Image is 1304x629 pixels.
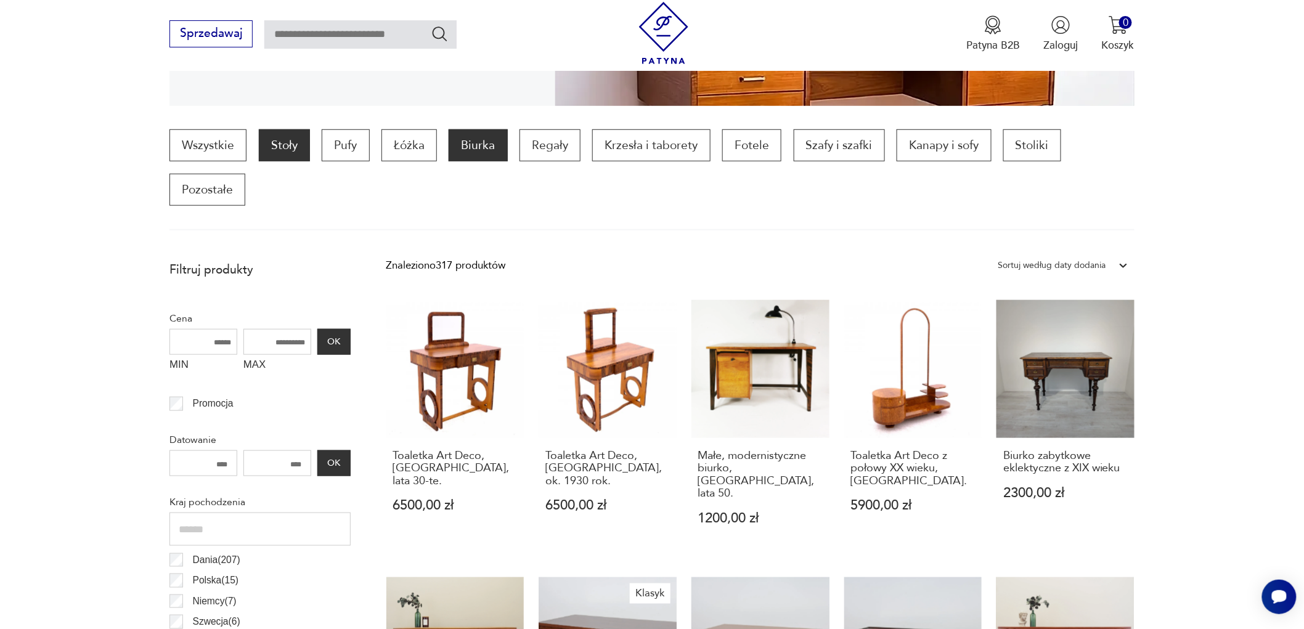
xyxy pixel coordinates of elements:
a: Krzesła i taborety [592,129,710,161]
img: Patyna - sklep z meblami i dekoracjami vintage [633,2,695,64]
a: Pufy [322,129,369,161]
button: Sprzedawaj [169,20,253,47]
a: Ikona medaluPatyna B2B [966,15,1020,52]
button: Szukaj [431,25,449,43]
p: Zaloguj [1044,38,1078,52]
h3: Toaletka Art Deco, [GEOGRAPHIC_DATA], ok. 1930 rok. [545,450,670,487]
a: Toaletka Art Deco, Polska, ok. 1930 rok.Toaletka Art Deco, [GEOGRAPHIC_DATA], ok. 1930 rok.6500,0... [539,300,677,553]
a: Stoliki [1003,129,1061,161]
div: 0 [1119,16,1132,29]
img: Ikona koszyka [1109,15,1128,34]
p: Promocja [193,396,234,412]
label: MIN [169,355,237,378]
p: Koszyk [1102,38,1135,52]
a: Szafy i szafki [794,129,885,161]
p: Kraj pochodzenia [169,494,351,510]
label: MAX [243,355,311,378]
h3: Biurko zabytkowe eklektyczne z XIX wieku [1003,450,1128,475]
p: 6500,00 zł [545,499,670,512]
a: Pozostałe [169,174,245,206]
button: 0Koszyk [1102,15,1135,52]
p: Cena [169,310,351,327]
p: 1200,00 zł [698,512,823,525]
div: Sortuj według daty dodania [998,258,1106,274]
button: OK [317,329,351,355]
a: Toaletka Art Deco z połowy XX wieku, Polska.Toaletka Art Deco z połowy XX wieku, [GEOGRAPHIC_DATA... [844,300,982,553]
a: Fotele [722,129,781,161]
a: Wszystkie [169,129,247,161]
button: Zaloguj [1044,15,1078,52]
p: Filtruj produkty [169,262,351,278]
h3: Małe, modernistyczne biurko, [GEOGRAPHIC_DATA], lata 50. [698,450,823,500]
h3: Toaletka Art Deco, [GEOGRAPHIC_DATA], lata 30-te. [393,450,517,487]
a: Toaletka Art Deco, Polska, lata 30-te.Toaletka Art Deco, [GEOGRAPHIC_DATA], lata 30-te.6500,00 zł [386,300,524,553]
p: 6500,00 zł [393,499,517,512]
p: 5900,00 zł [850,499,975,512]
button: OK [317,450,351,476]
img: Ikona medalu [984,15,1003,34]
p: 2300,00 zł [1003,487,1128,500]
a: Stoły [259,129,310,161]
a: Sprzedawaj [169,30,253,39]
p: Patyna B2B [966,38,1020,52]
p: Polska ( 15 ) [193,572,239,588]
a: Biurka [449,129,507,161]
a: Małe, modernistyczne biurko, Niemcy, lata 50.Małe, modernistyczne biurko, [GEOGRAPHIC_DATA], lata... [691,300,829,553]
p: Niemcy ( 7 ) [193,593,237,609]
h3: Toaletka Art Deco z połowy XX wieku, [GEOGRAPHIC_DATA]. [850,450,975,487]
iframe: Smartsupp widget button [1262,580,1297,614]
img: Ikonka użytkownika [1051,15,1070,34]
p: Dania ( 207 ) [193,552,240,568]
a: Biurko zabytkowe eklektyczne z XIX wiekuBiurko zabytkowe eklektyczne z XIX wieku2300,00 zł [996,300,1135,553]
a: Kanapy i sofy [897,129,991,161]
p: Datowanie [169,432,351,448]
a: Łóżka [381,129,437,161]
a: Regały [520,129,581,161]
div: Znaleziono 317 produktów [386,258,506,274]
button: Patyna B2B [966,15,1020,52]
